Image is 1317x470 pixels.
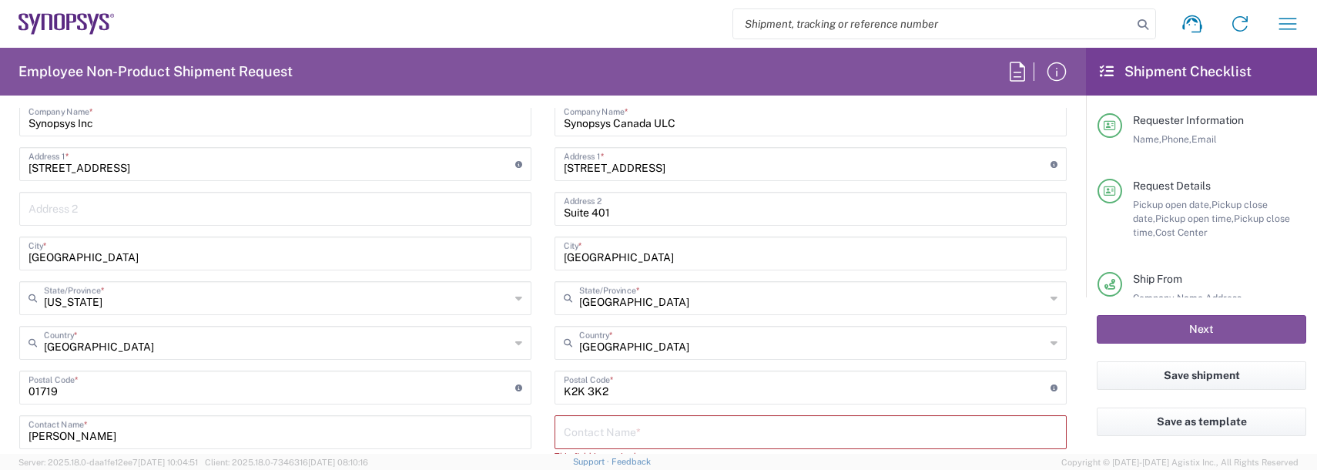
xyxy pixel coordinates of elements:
[1155,213,1234,224] span: Pickup open time,
[1133,114,1244,126] span: Requester Information
[1097,361,1306,390] button: Save shipment
[1133,273,1182,285] span: Ship From
[573,457,612,466] a: Support
[555,449,1067,463] div: This field is required
[1097,315,1306,344] button: Next
[138,458,198,467] span: [DATE] 10:04:51
[1133,133,1161,145] span: Name,
[1161,133,1191,145] span: Phone,
[1155,227,1208,238] span: Cost Center
[18,458,198,467] span: Server: 2025.18.0-daa1fe12ee7
[1100,62,1252,81] h2: Shipment Checklist
[1061,455,1299,469] span: Copyright © [DATE]-[DATE] Agistix Inc., All Rights Reserved
[1191,133,1217,145] span: Email
[612,457,651,466] a: Feedback
[733,9,1132,39] input: Shipment, tracking or reference number
[1133,292,1205,304] span: Company Name,
[18,62,293,81] h2: Employee Non-Product Shipment Request
[1133,199,1211,210] span: Pickup open date,
[205,458,368,467] span: Client: 2025.18.0-7346316
[1097,408,1306,436] button: Save as template
[1133,180,1211,192] span: Request Details
[308,458,368,467] span: [DATE] 08:10:16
